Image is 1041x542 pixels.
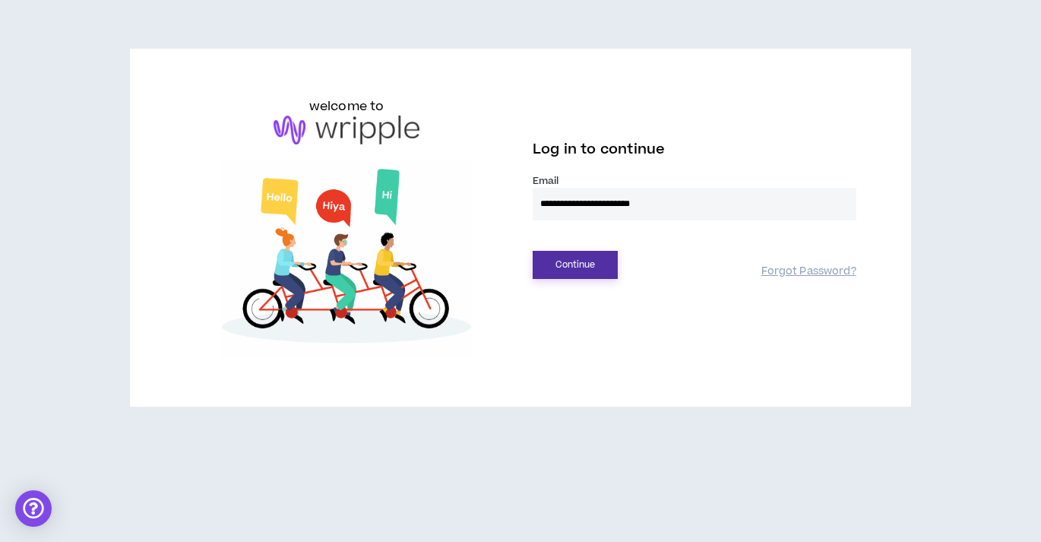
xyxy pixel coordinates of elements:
[533,140,665,159] span: Log in to continue
[533,251,618,279] button: Continue
[761,265,856,279] a: Forgot Password?
[533,174,856,188] label: Email
[309,97,384,116] h6: welcome to
[185,160,508,358] img: Welcome to Wripple
[274,116,419,144] img: logo-brand.png
[15,490,52,527] div: Open Intercom Messenger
